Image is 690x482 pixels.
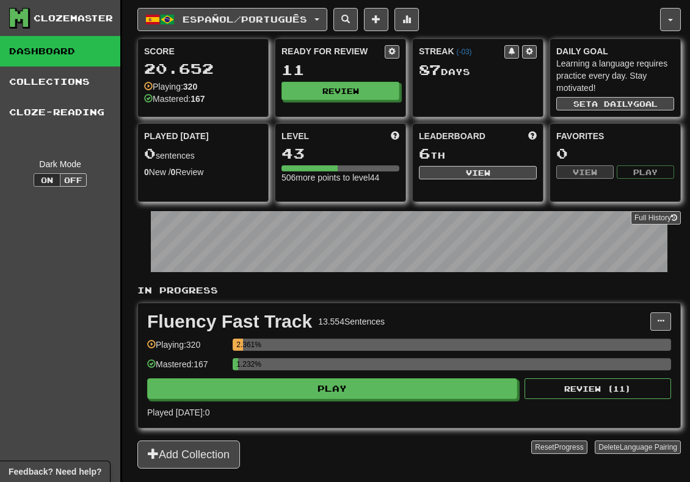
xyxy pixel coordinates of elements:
div: Playing: [144,81,197,93]
span: Progress [554,443,584,451]
button: More stats [394,8,419,31]
p: In Progress [137,284,681,297]
div: Score [144,45,262,57]
div: Fluency Fast Track [147,312,312,331]
div: Clozemaster [34,12,113,24]
button: Play [147,378,517,399]
div: Mastered: [144,93,205,105]
div: 0 [556,146,674,161]
div: Dark Mode [9,158,111,170]
span: Español / Português [183,14,307,24]
a: (-03) [456,48,471,56]
div: 20.652 [144,61,262,76]
span: Score more points to level up [391,130,399,142]
div: 13.554 Sentences [318,315,385,328]
strong: 320 [183,82,197,92]
div: Learning a language requires practice every day. Stay motivated! [556,57,674,94]
div: Streak [419,45,504,57]
strong: 167 [191,94,205,104]
div: Day s [419,62,537,78]
button: Off [60,173,87,187]
span: This week in points, UTC [528,130,537,142]
div: 506 more points to level 44 [281,171,399,184]
div: Favorites [556,130,674,142]
div: Playing: 320 [147,339,227,359]
strong: 0 [144,167,149,177]
button: Review (11) [525,378,671,399]
span: Open feedback widget [9,466,101,478]
span: Language Pairing [620,443,677,451]
button: Add sentence to collection [364,8,388,31]
button: View [419,166,537,179]
button: ResetProgress [531,441,587,454]
span: 6 [419,145,430,162]
div: 43 [281,146,399,161]
div: Ready for Review [281,45,385,57]
span: Leaderboard [419,130,485,142]
span: Played [DATE] [144,130,209,142]
div: th [419,146,537,162]
span: Level [281,130,309,142]
button: Search sentences [333,8,358,31]
div: New / Review [144,166,262,178]
button: Add Collection [137,441,240,469]
button: Seta dailygoal [556,97,674,110]
button: Review [281,82,399,100]
div: 11 [281,62,399,77]
span: Played [DATE]: 0 [147,408,209,417]
button: Play [617,165,674,179]
span: 0 [144,145,156,162]
span: 87 [419,61,441,78]
div: Mastered: 167 [147,358,227,378]
div: Daily Goal [556,45,674,57]
div: 2.361% [236,339,243,351]
a: Full History [631,211,681,225]
button: Español/Português [137,8,327,31]
div: 1.232% [236,358,238,370]
strong: 0 [171,167,176,177]
button: On [34,173,60,187]
button: DeleteLanguage Pairing [595,441,681,454]
button: View [556,165,614,179]
span: a daily [592,99,633,108]
div: sentences [144,146,262,162]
